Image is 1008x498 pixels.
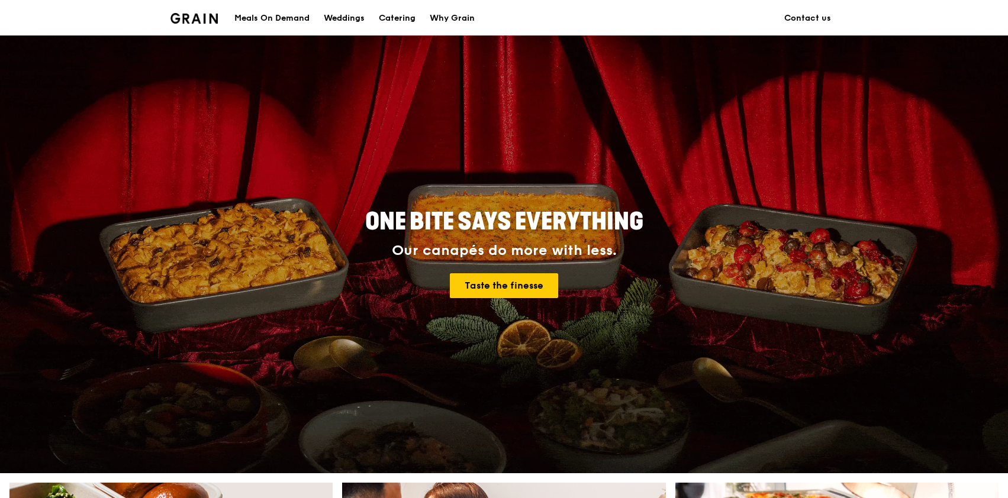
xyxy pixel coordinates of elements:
div: Our canapés do more with less. [291,242,717,259]
a: Catering [372,1,423,36]
span: ONE BITE SAYS EVERYTHING [365,208,643,236]
div: Why Grain [430,1,475,36]
div: Meals On Demand [234,1,310,36]
a: Weddings [317,1,372,36]
a: Contact us [777,1,838,36]
img: Grain [170,13,218,24]
div: Catering [379,1,416,36]
div: Weddings [324,1,365,36]
a: Taste the finesse [450,273,558,298]
a: Why Grain [423,1,482,36]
